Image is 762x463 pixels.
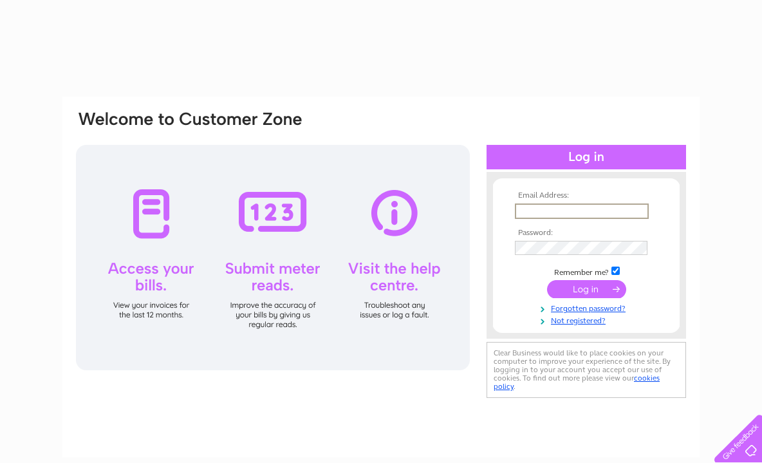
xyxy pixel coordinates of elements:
th: Password: [512,229,661,238]
td: Remember me? [512,265,661,278]
input: Submit [547,280,626,298]
a: Not registered? [515,314,661,326]
th: Email Address: [512,191,661,200]
a: cookies policy [494,373,660,391]
a: Forgotten password? [515,301,661,314]
div: Clear Business would like to place cookies on your computer to improve your experience of the sit... [487,342,686,398]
